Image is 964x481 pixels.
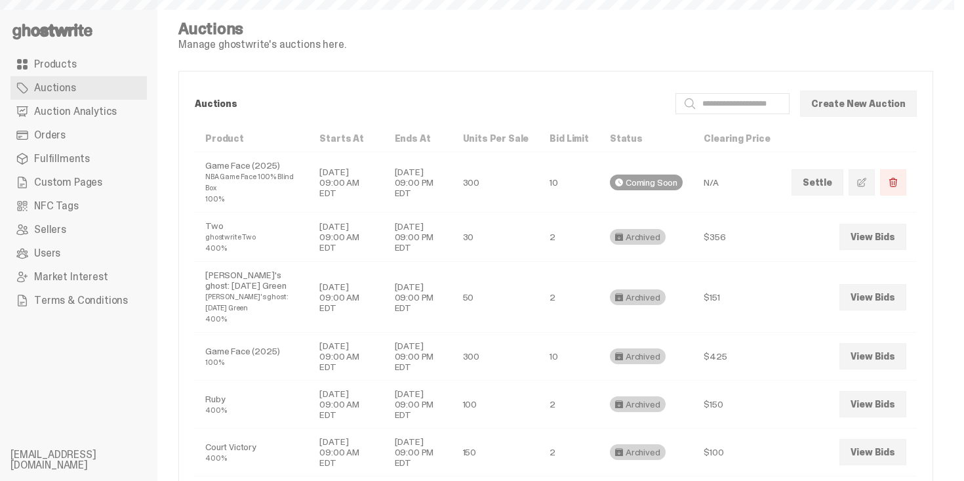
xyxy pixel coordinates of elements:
[10,450,168,471] li: [EMAIL_ADDRESS][DOMAIN_NAME]
[34,272,108,282] span: Market Interest
[178,21,346,37] h4: Auctions
[539,333,599,381] td: 10
[452,333,540,381] td: 300
[34,83,76,93] span: Auctions
[205,358,224,367] small: 100%
[539,429,599,476] td: 2
[610,348,666,364] div: Archived
[452,152,540,213] td: 300
[800,91,917,117] a: Create New Auction
[599,125,693,152] th: Status
[195,262,309,333] td: [PERSON_NAME]'s ghost: [DATE] Green
[384,381,452,429] td: [DATE] 09:00 PM EDT
[34,248,60,259] span: Users
[205,292,288,312] small: [PERSON_NAME]'s ghost: [DATE] Green
[309,429,384,476] td: [DATE] 09:00 AM EDT
[34,130,66,140] span: Orders
[452,429,540,476] td: 150
[539,262,599,333] td: 2
[539,381,599,429] td: 2
[792,169,843,196] a: Settle
[205,232,256,241] small: ghostwrite Two
[539,213,599,262] td: 2
[34,177,102,188] span: Custom Pages
[34,106,117,117] span: Auction Analytics
[205,314,226,324] small: 400%
[610,175,683,190] div: Coming Soon
[384,152,452,213] td: [DATE] 09:00 PM EDT
[10,100,147,123] a: Auction Analytics
[610,396,666,412] div: Archived
[34,154,90,164] span: Fulfillments
[384,333,452,381] td: [DATE] 09:00 PM EDT
[205,243,226,253] small: 400%
[178,39,346,50] p: Manage ghostwrite's auctions here.
[693,262,781,333] td: $151
[384,429,452,476] td: [DATE] 09:00 PM EDT
[610,229,666,245] div: Archived
[693,429,781,476] td: $100
[309,381,384,429] td: [DATE] 09:00 AM EDT
[10,76,147,100] a: Auctions
[195,125,309,152] th: Product
[10,171,147,194] a: Custom Pages
[384,213,452,262] td: [DATE] 09:00 PM EDT
[10,194,147,218] a: NFC Tags
[693,213,781,262] td: $356
[452,381,540,429] td: 100
[839,284,906,310] a: View Bids
[309,262,384,333] td: [DATE] 09:00 AM EDT
[610,289,666,305] div: Archived
[10,289,147,312] a: Terms & Conditions
[309,213,384,262] td: [DATE] 09:00 AM EDT
[205,194,224,203] small: 100%
[34,224,66,235] span: Sellers
[195,333,309,381] td: Game Face (2025)
[195,213,309,262] td: Two
[195,152,309,213] td: Game Face (2025)
[10,147,147,171] a: Fulfillments
[34,201,79,211] span: NFC Tags
[395,133,431,144] a: Ends At
[34,59,77,70] span: Products
[839,224,906,250] a: View Bids
[452,213,540,262] td: 30
[205,406,226,415] small: 400%
[309,152,384,213] td: [DATE] 09:00 AM EDT
[839,391,906,417] a: View Bids
[34,295,128,306] span: Terms & Conditions
[839,343,906,369] a: View Bids
[610,444,666,460] div: Archived
[205,453,226,463] small: 400%
[693,125,781,152] th: Clearing Price
[195,381,309,429] td: Ruby
[452,125,540,152] th: Units Per Sale
[195,429,309,476] td: Court Victory
[384,262,452,333] td: [DATE] 09:00 PM EDT
[309,333,384,381] td: [DATE] 09:00 AM EDT
[839,439,906,465] a: View Bids
[10,265,147,289] a: Market Interest
[10,123,147,147] a: Orders
[10,52,147,76] a: Products
[452,262,540,333] td: 50
[205,172,294,192] small: NBA Game Face 100% Blind Box
[693,381,781,429] td: $150
[10,241,147,265] a: Users
[539,152,599,213] td: 10
[693,152,781,213] td: N/A
[10,218,147,241] a: Sellers
[195,99,665,108] p: Auctions
[319,133,364,144] a: Starts At
[693,333,781,381] td: $425
[539,125,599,152] th: Bid Limit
